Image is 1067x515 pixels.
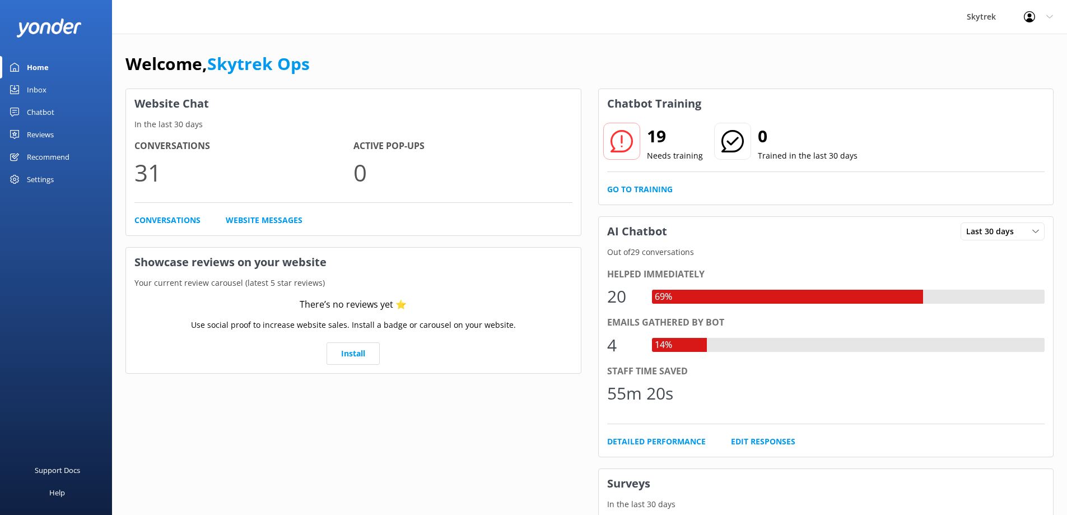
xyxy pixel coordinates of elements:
p: Out of 29 conversations [599,246,1054,258]
a: Skytrek Ops [207,52,310,75]
h3: Showcase reviews on your website [126,248,581,277]
div: Emails gathered by bot [607,316,1045,330]
div: 69% [652,290,675,304]
a: Conversations [134,214,201,226]
h3: Chatbot Training [599,89,710,118]
img: yonder-white-logo.png [17,18,81,37]
div: Help [49,481,65,504]
div: Recommend [27,146,69,168]
p: 31 [134,154,353,191]
h3: Website Chat [126,89,581,118]
div: Settings [27,168,54,191]
div: 55m 20s [607,380,673,407]
div: Home [27,56,49,78]
div: Reviews [27,123,54,146]
div: Chatbot [27,101,54,123]
div: Staff time saved [607,364,1045,379]
p: In the last 30 days [599,498,1054,511]
p: 0 [353,154,572,191]
p: Trained in the last 30 days [758,150,858,162]
a: Edit Responses [731,435,795,448]
a: Go to Training [607,183,673,196]
p: Use social proof to increase website sales. Install a badge or carousel on your website. [191,319,516,331]
p: Needs training [647,150,703,162]
h3: AI Chatbot [599,217,675,246]
p: Your current review carousel (latest 5 star reviews) [126,277,581,289]
a: Website Messages [226,214,302,226]
h2: 19 [647,123,703,150]
div: Helped immediately [607,267,1045,282]
a: Detailed Performance [607,435,706,448]
div: There’s no reviews yet ⭐ [300,298,407,312]
a: Install [327,342,380,365]
div: 4 [607,332,641,359]
div: Support Docs [35,459,80,481]
h4: Conversations [134,139,353,154]
span: Last 30 days [966,225,1021,238]
h2: 0 [758,123,858,150]
h1: Welcome, [125,50,310,77]
div: 14% [652,338,675,352]
div: 20 [607,283,641,310]
p: In the last 30 days [126,118,581,131]
div: Inbox [27,78,46,101]
h3: Surveys [599,469,1054,498]
h4: Active Pop-ups [353,139,572,154]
